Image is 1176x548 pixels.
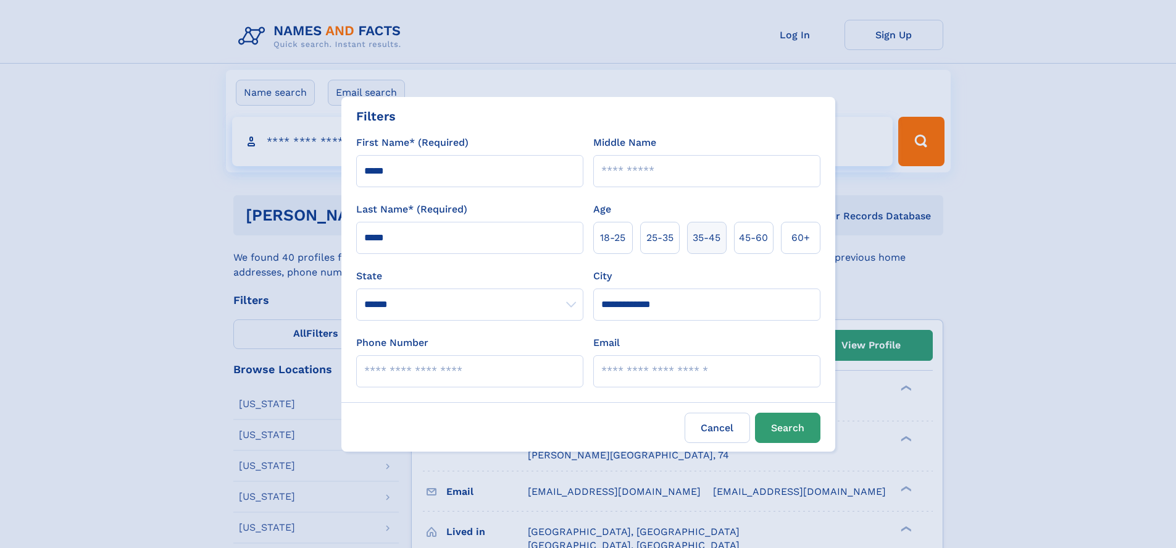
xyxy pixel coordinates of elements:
label: Last Name* (Required) [356,202,467,217]
label: Email [593,335,620,350]
span: 25‑35 [646,230,673,245]
label: Phone Number [356,335,428,350]
label: Middle Name [593,135,656,150]
label: Cancel [685,413,750,443]
label: Age [593,202,611,217]
label: City [593,269,612,284]
button: Search [755,413,820,443]
div: Filters [356,107,396,125]
span: 45‑60 [739,230,768,245]
label: First Name* (Required) [356,135,469,150]
span: 60+ [791,230,810,245]
label: State [356,269,583,284]
span: 18‑25 [600,230,625,245]
span: 35‑45 [693,230,720,245]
